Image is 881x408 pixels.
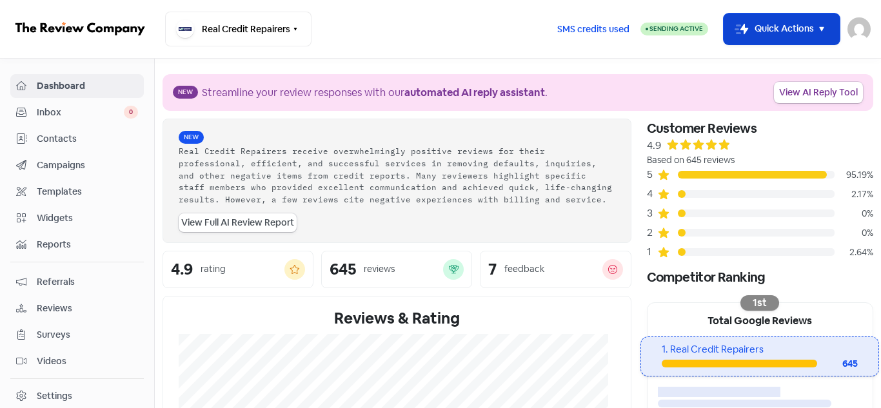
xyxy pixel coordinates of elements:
[557,23,629,36] span: SMS credits used
[10,101,144,124] a: Inbox 0
[504,262,544,276] div: feedback
[124,106,138,119] span: 0
[163,251,313,288] a: 4.9rating
[37,238,138,251] span: Reports
[171,262,193,277] div: 4.9
[10,323,144,347] a: Surveys
[10,127,144,151] a: Contacts
[202,85,548,101] div: Streamline your review responses with our .
[647,138,661,153] div: 4.9
[10,74,144,98] a: Dashboard
[321,251,472,288] a: 645reviews
[37,132,138,146] span: Contacts
[647,153,873,167] div: Based on 645 reviews
[404,86,545,99] b: automated AI reply assistant
[649,24,703,33] span: Sending Active
[647,186,657,202] div: 4
[835,226,873,240] div: 0%
[724,14,840,44] button: Quick Actions
[37,389,72,403] div: Settings
[647,167,657,182] div: 5
[37,106,124,119] span: Inbox
[10,296,144,320] a: Reviews
[817,357,858,371] div: 645
[847,17,871,41] img: User
[10,206,144,230] a: Widgets
[488,262,497,277] div: 7
[546,21,640,35] a: SMS credits used
[647,267,873,287] div: Competitor Ranking
[10,180,144,204] a: Templates
[480,251,631,288] a: 7feedback
[647,225,657,240] div: 2
[37,211,138,225] span: Widgets
[648,303,873,336] div: Total Google Reviews
[10,349,144,373] a: Videos
[165,12,312,46] button: Real Credit Repairers
[647,119,873,138] div: Customer Reviews
[10,153,144,177] a: Campaigns
[330,262,356,277] div: 645
[37,159,138,172] span: Campaigns
[647,244,657,260] div: 1
[640,21,708,37] a: Sending Active
[774,82,863,103] a: View AI Reply Tool
[10,270,144,294] a: Referrals
[740,295,779,311] div: 1st
[835,207,873,220] div: 0%
[37,79,138,93] span: Dashboard
[662,342,858,357] div: 1. Real Credit Repairers
[37,275,138,289] span: Referrals
[37,185,138,199] span: Templates
[179,213,297,232] a: View Full AI Review Report
[37,328,138,342] span: Surveys
[37,302,138,315] span: Reviews
[364,262,395,276] div: reviews
[835,246,873,259] div: 2.64%
[173,86,198,99] span: New
[37,355,138,368] span: Videos
[179,131,204,144] span: New
[179,307,615,330] div: Reviews & Rating
[10,384,144,408] a: Settings
[835,188,873,201] div: 2.17%
[835,168,873,182] div: 95.19%
[179,145,615,206] div: Real Credit Repairers receive overwhelmingly positive reviews for their professional, efficient, ...
[201,262,226,276] div: rating
[10,233,144,257] a: Reports
[647,206,657,221] div: 3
